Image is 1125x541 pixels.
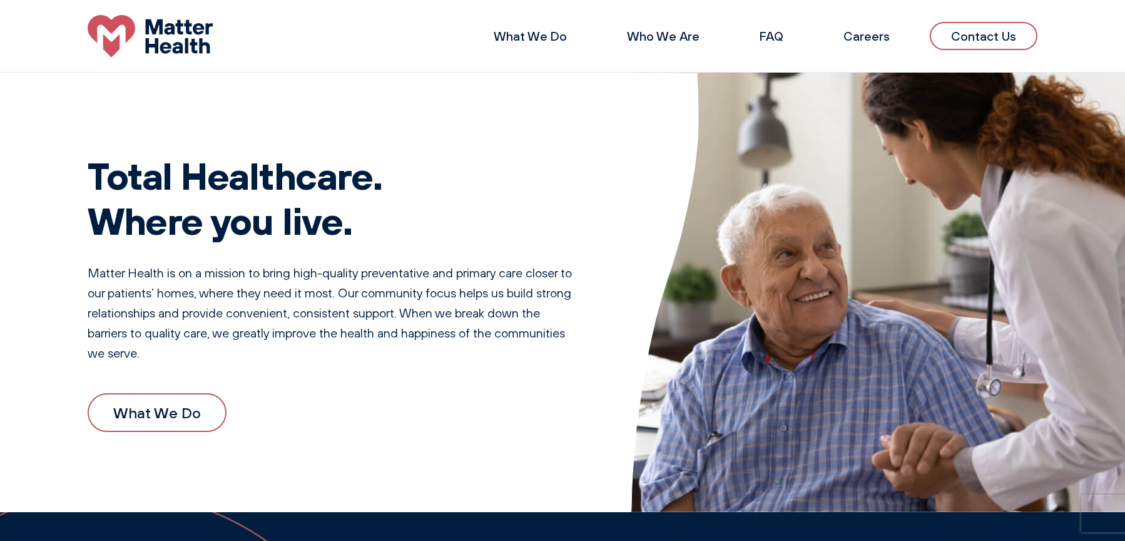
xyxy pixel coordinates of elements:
[494,28,567,44] a: What We Do
[930,22,1037,50] a: Contact Us
[88,153,581,243] h1: Total Healthcare. Where you live.
[88,263,581,363] p: Matter Health is on a mission to bring high-quality preventative and primary care closer to our p...
[88,393,227,432] a: What We Do
[843,28,890,44] a: Careers
[760,28,783,44] a: FAQ
[627,28,700,44] a: Who We Are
